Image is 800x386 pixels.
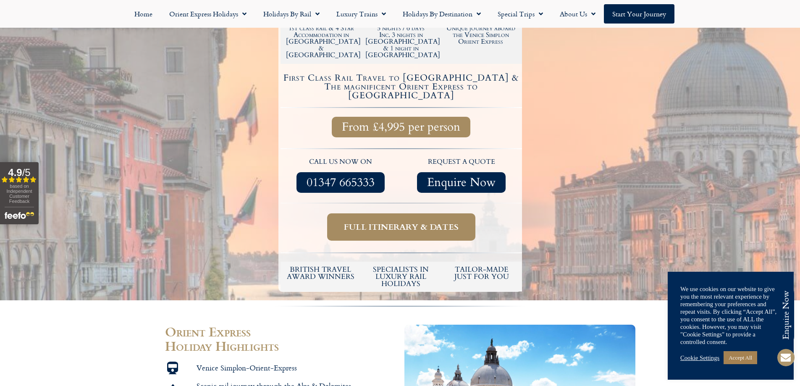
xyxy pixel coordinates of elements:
h2: Unique journey aboard the Venice Simplon Orient Express [445,25,517,45]
h2: 1st class rail & 4 Star Accommodation in [GEOGRAPHIC_DATA] & [GEOGRAPHIC_DATA] [286,25,357,58]
a: 01347 665333 [296,172,385,193]
a: Home [126,4,161,24]
a: Full itinerary & dates [327,213,475,241]
p: call us now on [285,157,397,168]
a: Special Trips [489,4,551,24]
div: We use cookies on our website to give you the most relevant experience by remembering your prefer... [680,285,781,346]
a: About Us [551,4,604,24]
h5: British Travel Award winners [285,266,357,280]
a: Luxury Trains [328,4,394,24]
h5: tailor-made just for you [446,266,518,280]
span: 01347 665333 [307,177,375,188]
span: From £4,995 per person [342,122,460,132]
h4: First Class Rail Travel to [GEOGRAPHIC_DATA] & The magnificent Orient Express to [GEOGRAPHIC_DATA] [282,74,521,100]
a: From £4,995 per person [332,117,470,137]
p: request a quote [405,157,518,168]
a: Enquire Now [417,172,506,193]
a: Accept All [724,351,757,364]
span: Enquire Now [427,177,496,188]
nav: Menu [4,4,796,24]
h2: Orient Express [165,325,396,339]
a: Cookie Settings [680,354,719,362]
a: Holidays by Rail [255,4,328,24]
a: Start your Journey [604,4,674,24]
h2: 5 nights / 6 days Inc. 3 nights in [GEOGRAPHIC_DATA] & 1 night in [GEOGRAPHIC_DATA] [365,25,437,58]
h2: Holiday Highlights [165,339,396,353]
span: Venice Simplon-Orient-Express [194,363,297,373]
span: Full itinerary & dates [344,222,459,232]
div: Blocked (selector): [668,272,794,380]
a: Orient Express Holidays [161,4,255,24]
a: Holidays by Destination [394,4,489,24]
h6: Specialists in luxury rail holidays [365,266,437,287]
